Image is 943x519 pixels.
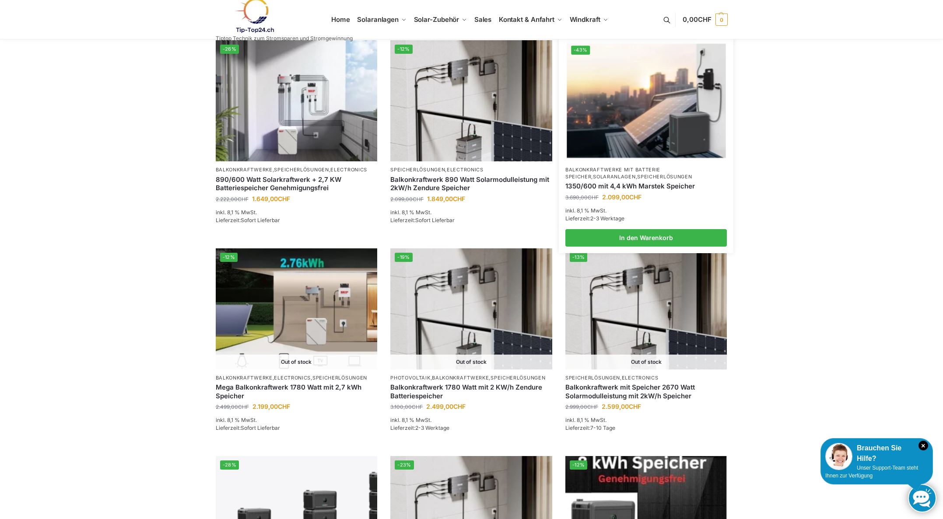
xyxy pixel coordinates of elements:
[414,15,459,24] span: Solar-Zubehör
[565,167,660,179] a: Balkonkraftwerke mit Batterie Speicher
[390,209,552,216] p: inkl. 8,1 % MwSt.
[216,248,378,369] a: -12% Out of stockSolaranlage mit 2,7 KW Batteriespeicher Genehmigungsfrei
[415,217,455,223] span: Sofort Lieferbar
[567,42,726,160] a: -43%Balkonkraftwerk mit Marstek Speicher
[565,404,598,410] bdi: 2.999,00
[274,375,311,381] a: Electronics
[415,425,449,431] span: 2-3 Werktage
[390,40,552,161] img: Balkonkraftwerk 890 Watt Solarmodulleistung mit 2kW/h Zendure Speicher
[565,416,727,424] p: inkl. 8,1 % MwSt.
[390,175,552,192] a: Balkonkraftwerk 890 Watt Solarmodulleistung mit 2kW/h Zendure Speicher
[602,193,642,201] bdi: 2.099,00
[390,383,552,400] a: Balkonkraftwerk 1780 Watt mit 2 KW/h Zendure Batteriespeicher
[491,375,545,381] a: Speicherlösungen
[241,217,280,223] span: Sofort Lieferbar
[390,196,424,202] bdi: 2.099,00
[390,375,430,381] a: Photovoltaik
[593,174,635,180] a: Solaranlagen
[390,375,552,381] p: , ,
[715,14,728,26] span: 0
[565,229,727,247] a: In den Warenkorb legen: „1350/600 mit 4,4 kWh Marstek Speicher“
[216,167,378,173] p: , ,
[427,195,465,202] bdi: 1.849,00
[390,416,552,424] p: inkl. 8,1 % MwSt.
[216,175,378,192] a: 890/600 Watt Solarkraftwerk + 2,7 KW Batteriespeicher Genehmigungsfrei
[447,167,484,173] a: Electronics
[590,215,624,222] span: 2-3 Werktage
[390,167,445,173] a: Speicherlösungen
[683,7,727,33] a: 0,00CHF 0
[629,193,642,201] span: CHF
[330,167,367,173] a: Electronics
[565,248,727,369] a: -13% Out of stockBalkonkraftwerk mit Speicher 2670 Watt Solarmodulleistung mit 2kW/h Speicher
[825,465,918,479] span: Unser Support-Team steht Ihnen zur Verfügung
[252,403,290,410] bdi: 2.199,00
[238,196,249,202] span: CHF
[241,425,280,431] span: Sofort Lieferbar
[683,15,711,24] span: 0,00
[587,404,598,410] span: CHF
[216,209,378,216] p: inkl. 8,1 % MwSt.
[565,375,727,381] p: ,
[565,207,727,215] p: inkl. 8,1 % MwSt.
[390,425,449,431] span: Lieferzeit:
[565,215,624,222] span: Lieferzeit:
[357,15,399,24] span: Solaranlagen
[216,248,378,369] img: Solaranlage mit 2,7 KW Batteriespeicher Genehmigungsfrei
[312,375,367,381] a: Speicherlösungen
[216,404,249,410] bdi: 2.499,00
[565,182,727,191] a: 1350/600 mit 4,4 kWh Marstek Speicher
[216,383,378,400] a: Mega Balkonkraftwerk 1780 Watt mit 2,7 kWh Speicher
[390,167,552,173] p: ,
[216,36,353,41] p: Tiptop Technik zum Stromsparen und Stromgewinnung
[629,403,641,410] span: CHF
[216,40,378,161] img: Steckerkraftwerk mit 2,7kwh-Speicher
[390,40,552,161] a: -12%Balkonkraftwerk 890 Watt Solarmodulleistung mit 2kW/h Zendure Speicher
[216,167,273,173] a: Balkonkraftwerke
[698,15,712,24] span: CHF
[238,404,249,410] span: CHF
[825,443,928,464] div: Brauchen Sie Hilfe?
[565,383,727,400] a: Balkonkraftwerk mit Speicher 2670 Watt Solarmodulleistung mit 2kW/h Speicher
[637,174,692,180] a: Speicherlösungen
[590,425,615,431] span: 7-10 Tage
[216,196,249,202] bdi: 2.222,00
[412,404,423,410] span: CHF
[390,217,455,223] span: Lieferzeit:
[216,416,378,424] p: inkl. 8,1 % MwSt.
[432,375,489,381] a: Balkonkraftwerke
[216,40,378,161] a: -26%Steckerkraftwerk mit 2,7kwh-Speicher
[453,195,465,202] span: CHF
[565,248,727,369] img: Balkonkraftwerk mit Speicher 2670 Watt Solarmodulleistung mit 2kW/h Speicher
[278,195,290,202] span: CHF
[413,196,424,202] span: CHF
[567,42,726,160] img: Balkonkraftwerk mit Marstek Speicher
[252,195,290,202] bdi: 1.649,00
[565,375,620,381] a: Speicherlösungen
[390,404,423,410] bdi: 3.100,00
[453,403,466,410] span: CHF
[499,15,554,24] span: Kontakt & Anfahrt
[588,194,599,201] span: CHF
[474,15,492,24] span: Sales
[278,403,290,410] span: CHF
[602,403,641,410] bdi: 2.599,00
[390,248,552,369] img: Zendure-solar-flow-Batteriespeicher für Balkonkraftwerke
[426,403,466,410] bdi: 2.499,00
[565,194,599,201] bdi: 3.690,00
[565,425,615,431] span: Lieferzeit:
[274,167,329,173] a: Speicherlösungen
[216,375,273,381] a: Balkonkraftwerke
[216,425,280,431] span: Lieferzeit:
[390,248,552,369] a: -19% Out of stockZendure-solar-flow-Batteriespeicher für Balkonkraftwerke
[216,217,280,223] span: Lieferzeit:
[216,375,378,381] p: , ,
[825,443,852,470] img: Customer service
[622,375,659,381] a: Electronics
[565,167,727,180] p: , ,
[570,15,600,24] span: Windkraft
[918,441,928,450] i: Schließen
